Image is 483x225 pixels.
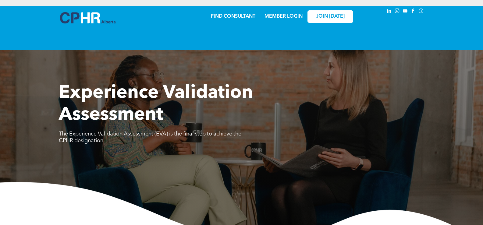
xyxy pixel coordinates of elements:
[386,8,393,16] a: linkedin
[60,12,115,23] img: A blue and white logo for cp alberta
[59,131,241,143] span: The Experience Validation Assessment (EVA) is the final step to achieve the CPHR designation.
[307,10,353,23] a: JOIN [DATE]
[316,14,345,19] span: JOIN [DATE]
[410,8,417,16] a: facebook
[265,14,303,19] a: MEMBER LOGIN
[418,8,424,16] a: Social network
[394,8,401,16] a: instagram
[402,8,409,16] a: youtube
[211,14,255,19] a: FIND CONSULTANT
[59,84,253,124] span: Experience Validation Assessment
